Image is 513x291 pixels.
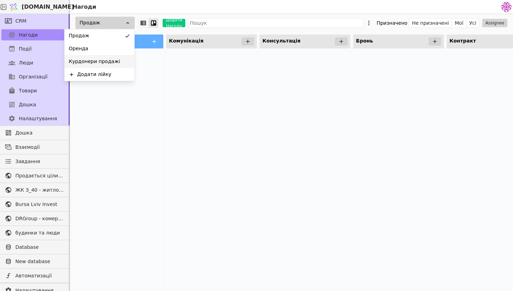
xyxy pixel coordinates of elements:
[15,144,64,151] span: Взаємодії
[1,256,67,267] a: New database
[22,3,74,11] span: [DOMAIN_NAME]
[15,129,64,137] span: Дошка
[1,85,67,96] a: Товари
[169,38,203,44] span: Комунікація
[19,73,47,81] span: Організації
[356,38,373,44] span: Бронь
[1,43,67,54] a: Події
[19,31,38,39] span: Нагоди
[467,18,479,28] button: Усі
[1,184,67,196] a: ЖК З_40 - житлова та комерційна нерухомість класу Преміум
[75,17,135,29] div: Продаж
[77,71,111,78] div: Додати лійку
[163,19,185,27] button: Додати Нагоду
[8,0,19,14] img: Logo
[15,172,64,179] span: Продається цілий будинок [PERSON_NAME] нерухомість
[1,29,67,40] a: Нагоди
[449,38,476,44] span: Контракт
[1,127,67,138] a: Дошка
[1,57,67,68] a: Люди
[1,15,67,26] a: CRM
[15,258,64,265] span: New database
[69,45,88,52] span: Оренда
[19,101,36,108] span: Дошка
[1,227,67,238] a: будинки та люди
[1,99,67,110] a: Дошка
[19,87,37,94] span: Товари
[377,18,407,28] div: Призначено
[19,59,33,67] span: Люди
[1,170,67,181] a: Продається цілий будинок [PERSON_NAME] нерухомість
[15,229,64,237] span: будинки та люди
[1,156,67,167] a: Завдання
[69,32,89,39] span: Продаж
[1,141,67,153] a: Взаємодії
[1,113,67,124] a: Налаштування
[409,18,452,28] button: Не призначені
[15,201,64,208] span: Bursa Lviv Invest
[19,115,57,122] span: Налаштування
[15,244,64,251] span: Database
[15,17,27,25] span: CRM
[262,38,300,44] span: Консультація
[1,71,67,82] a: Організації
[482,19,507,27] button: Assignee
[15,186,64,194] span: ЖК З_40 - житлова та комерційна нерухомість класу Преміум
[15,272,64,279] span: Автоматизації
[70,3,96,11] h2: Нагоди
[69,58,120,65] span: Курдонери продажі
[501,2,512,12] img: 137b5da8a4f5046b86490006a8dec47a
[1,213,67,224] a: DRGroup - комерційна нерухоомість
[1,199,67,210] a: Bursa Lviv Invest
[1,242,67,253] a: Database
[1,270,67,281] a: Автоматизації
[19,45,32,53] span: Події
[188,18,364,28] input: Пошук
[7,0,70,14] a: [DOMAIN_NAME]
[158,19,185,27] a: Додати Нагоду
[452,18,467,28] button: Мої
[15,215,64,222] span: DRGroup - комерційна нерухоомість
[15,158,40,165] span: Завдання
